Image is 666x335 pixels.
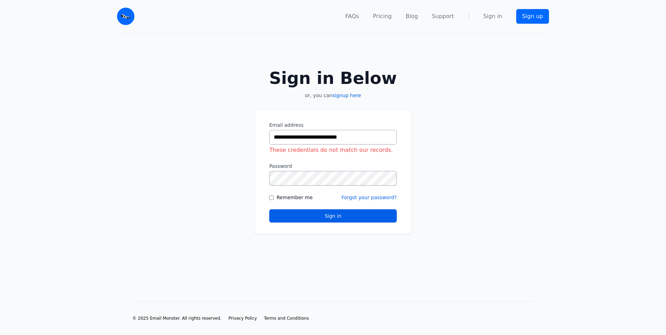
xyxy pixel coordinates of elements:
[332,93,361,98] a: signup here
[341,195,397,200] a: Forgot your password?
[269,146,397,154] div: These credentials do not match our records.
[516,9,549,24] a: Sign up
[264,315,309,321] a: Terms and Conditions
[229,315,257,321] a: Privacy Policy
[269,209,397,223] button: Sign in
[277,194,313,201] label: Remember me
[432,12,454,21] a: Support
[269,163,397,170] label: Password
[255,92,411,99] p: or, you can
[373,12,392,21] a: Pricing
[269,122,397,128] label: Email address
[406,12,418,21] a: Blog
[255,70,411,86] h2: Sign in Below
[483,12,502,21] a: Sign in
[345,12,359,21] a: FAQs
[117,8,134,25] img: Email Monster
[132,315,222,321] li: © 2025 Email Monster. All rights reserved.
